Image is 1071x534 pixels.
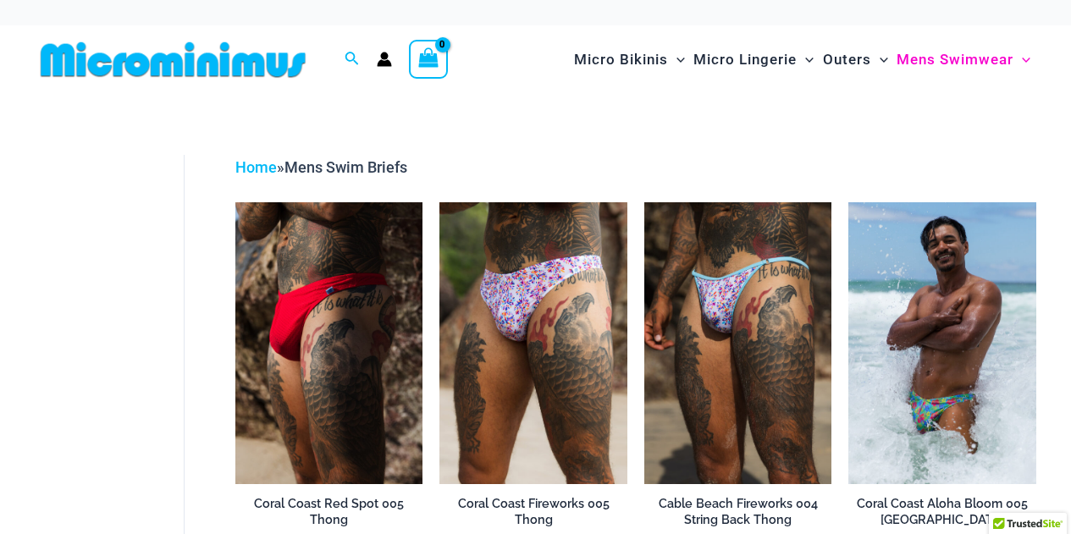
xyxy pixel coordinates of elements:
[823,38,871,81] span: Outers
[668,38,685,81] span: Menu Toggle
[570,34,689,85] a: Micro BikinisMenu ToggleMenu Toggle
[871,38,888,81] span: Menu Toggle
[34,41,312,79] img: MM SHOP LOGO FLAT
[689,34,818,85] a: Micro LingerieMenu ToggleMenu Toggle
[797,38,814,81] span: Menu Toggle
[644,202,832,483] img: Cable Beach Fireworks 004 String Back Thong 06
[819,34,892,85] a: OutersMenu ToggleMenu Toggle
[235,496,423,527] h2: Coral Coast Red Spot 005 Thong
[848,202,1036,483] a: Coral Coast Aloha Bloom 005 Thong 09Coral Coast Aloha Bloom 005 Thong 18Coral Coast Aloha Bloom 0...
[644,496,832,534] a: Cable Beach Fireworks 004 String Back Thong
[377,52,392,67] a: Account icon link
[284,158,407,176] span: Mens Swim Briefs
[235,496,423,534] a: Coral Coast Red Spot 005 Thong
[848,202,1036,483] img: Coral Coast Aloha Bloom 005 Thong 09
[42,141,195,480] iframe: TrustedSite Certified
[897,38,1013,81] span: Mens Swimwear
[439,202,627,483] a: Coral Coast Fireworks 005 Thong 01Coral Coast Fireworks 005 Thong 02Coral Coast Fireworks 005 Tho...
[345,49,360,70] a: Search icon link
[848,496,1036,534] a: Coral Coast Aloha Bloom 005 [GEOGRAPHIC_DATA]
[1013,38,1030,81] span: Menu Toggle
[574,38,668,81] span: Micro Bikinis
[567,31,1037,88] nav: Site Navigation
[693,38,797,81] span: Micro Lingerie
[848,496,1036,527] h2: Coral Coast Aloha Bloom 005 [GEOGRAPHIC_DATA]
[235,158,277,176] a: Home
[644,202,832,483] a: Cable Beach Fireworks 004 String Back Thong 06Cable Beach Fireworks 004 String Back Thong 07Cable...
[439,496,627,534] a: Coral Coast Fireworks 005 Thong
[235,202,423,483] img: Coral Coast Red Spot 005 Thong 11
[439,496,627,527] h2: Coral Coast Fireworks 005 Thong
[892,34,1035,85] a: Mens SwimwearMenu ToggleMenu Toggle
[235,202,423,483] a: Coral Coast Red Spot 005 Thong 11Coral Coast Red Spot 005 Thong 12Coral Coast Red Spot 005 Thong 12
[644,496,832,527] h2: Cable Beach Fireworks 004 String Back Thong
[439,202,627,483] img: Coral Coast Fireworks 005 Thong 01
[235,158,407,176] span: »
[409,40,448,79] a: View Shopping Cart, empty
